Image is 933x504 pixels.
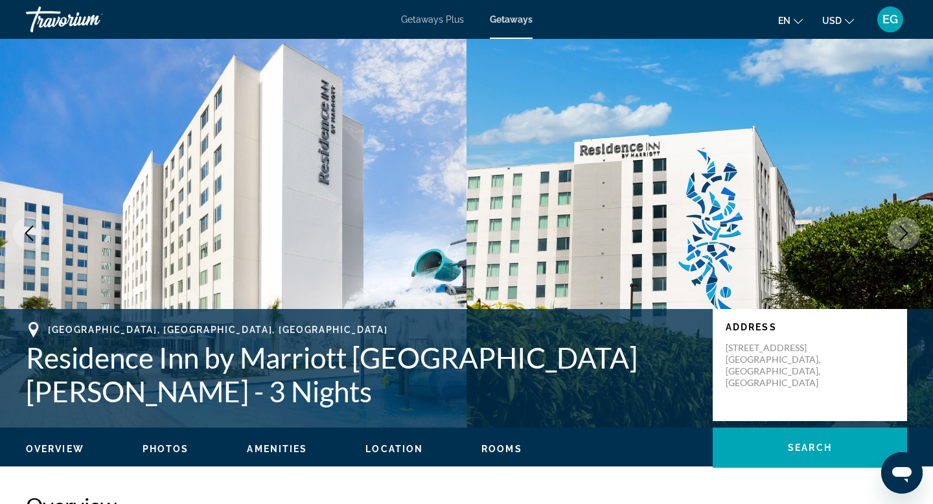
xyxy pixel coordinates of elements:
span: EG [882,13,898,26]
iframe: Button to launch messaging window [881,452,923,494]
button: Search [713,428,907,468]
button: Previous image [13,217,45,249]
button: Location [365,443,423,455]
button: User Menu [873,6,907,33]
button: Amenities [247,443,307,455]
button: Overview [26,443,84,455]
p: Address [726,322,894,332]
button: Photos [143,443,189,455]
button: Change currency [822,11,854,30]
span: Photos [143,444,189,454]
span: USD [822,16,842,26]
button: Change language [778,11,803,30]
span: Amenities [247,444,307,454]
span: Rooms [481,444,522,454]
h1: Residence Inn by Marriott [GEOGRAPHIC_DATA][PERSON_NAME] - 3 Nights [26,341,700,408]
span: Overview [26,444,84,454]
button: Next image [888,217,920,249]
span: Search [788,442,832,453]
span: en [778,16,790,26]
span: Location [365,444,423,454]
span: [GEOGRAPHIC_DATA], [GEOGRAPHIC_DATA], [GEOGRAPHIC_DATA] [48,325,387,335]
p: [STREET_ADDRESS] [GEOGRAPHIC_DATA], [GEOGRAPHIC_DATA], [GEOGRAPHIC_DATA] [726,342,829,389]
button: Rooms [481,443,522,455]
a: Travorium [26,3,155,36]
a: Getaways [490,14,533,25]
a: Getaways Plus [401,14,464,25]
